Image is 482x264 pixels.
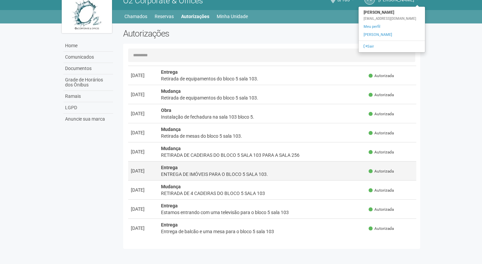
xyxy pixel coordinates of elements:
[161,133,364,139] div: Retirada de mesas do bloco 5 sala 103.
[63,91,113,102] a: Ramais
[161,165,178,170] strong: Entrega
[123,28,267,39] h2: Autorizações
[131,225,156,232] div: [DATE]
[161,88,181,94] strong: Mudança
[369,73,394,79] span: Autorizada
[359,16,425,21] div: [EMAIL_ADDRESS][DOMAIN_NAME]
[131,206,156,212] div: [DATE]
[161,203,178,208] strong: Entrega
[63,63,113,74] a: Documentos
[369,111,394,117] span: Autorizada
[161,108,171,113] strong: Obra
[369,188,394,193] span: Autorizada
[161,184,181,189] strong: Mudança
[369,226,394,232] span: Autorizada
[63,52,113,63] a: Comunicados
[217,12,248,21] a: Minha Unidade
[131,168,156,174] div: [DATE]
[161,209,364,216] div: Estamos entrando com uma televisão para o bloco 5 sala 103
[359,43,425,51] a: Sair
[359,23,425,31] a: Meu perfil
[131,72,156,79] div: [DATE]
[131,91,156,98] div: [DATE]
[131,110,156,117] div: [DATE]
[131,129,156,136] div: [DATE]
[161,190,364,197] div: RETIRADA DE 4 CADEIRAS DO BLOCO 5 SALA 103
[161,152,364,158] div: RETIRADA DE CADEIRAS DO BLOCO 5 SALA 103 PARA A SALA 256
[359,8,425,16] strong: [PERSON_NAME]
[124,12,147,21] a: Chamados
[131,187,156,193] div: [DATE]
[161,146,181,151] strong: Mudança
[369,130,394,136] span: Autorizada
[161,228,364,235] div: Entrega de balcão e uma mesa para o bloco 5 sala 103
[155,12,174,21] a: Reservas
[369,149,394,155] span: Autorizada
[63,74,113,91] a: Grade de Horários dos Ônibus
[161,222,178,227] strong: Entrega
[369,169,394,174] span: Autorizada
[63,114,113,125] a: Anuncie sua marca
[131,148,156,155] div: [DATE]
[161,127,181,132] strong: Mudança
[63,40,113,52] a: Home
[161,114,364,120] div: Instalação de fechadura na sala 103 bloco 5.
[63,102,113,114] a: LGPD
[161,75,364,82] div: Retirada de equipamentos do bloco 5 sala 103.
[359,31,425,39] a: [PERSON_NAME]
[161,94,364,101] div: Retirada de equipamentos do bloco 5 sala 103.
[369,207,394,212] span: Autorizada
[181,12,209,21] a: Autorizações
[161,69,178,75] strong: Entrega
[161,171,364,178] div: ENTREGA DE IMÓVEIS PARA O BLOCO 5 SALA 103.
[369,92,394,98] span: Autorizada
